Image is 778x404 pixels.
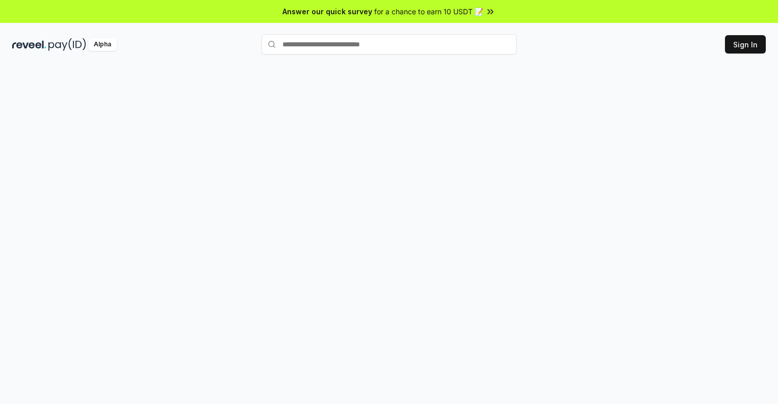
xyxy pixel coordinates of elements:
[282,6,372,17] span: Answer our quick survey
[725,35,766,53] button: Sign In
[88,38,117,51] div: Alpha
[48,38,86,51] img: pay_id
[12,38,46,51] img: reveel_dark
[374,6,483,17] span: for a chance to earn 10 USDT 📝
